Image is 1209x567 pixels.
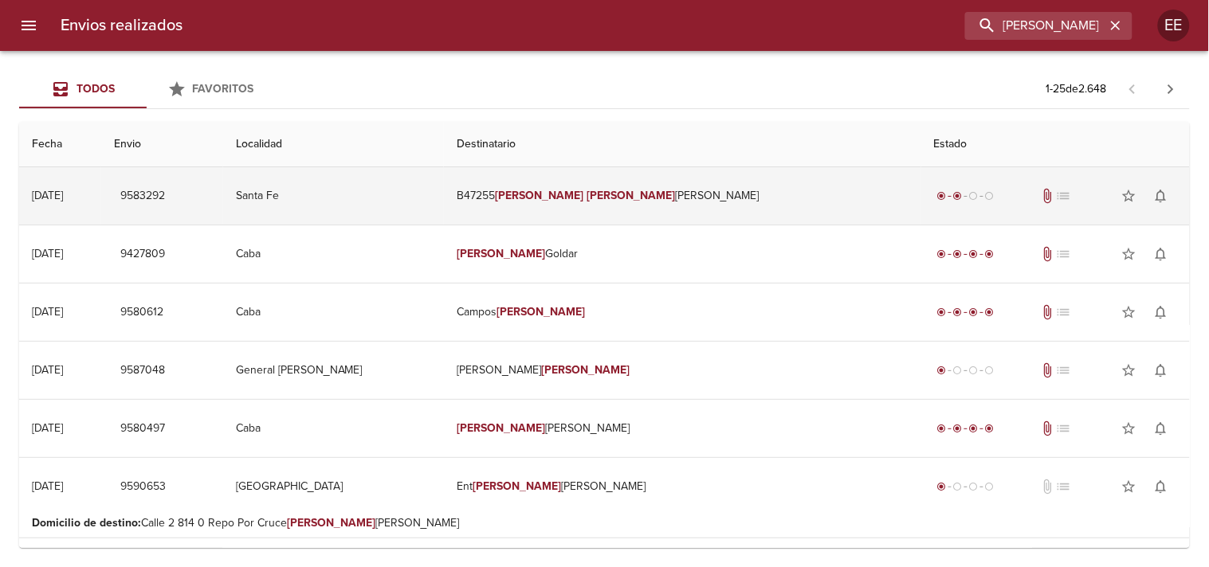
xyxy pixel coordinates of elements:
[120,477,166,497] span: 9590653
[1121,246,1137,262] span: star_border
[985,191,995,201] span: radio_button_unchecked
[934,420,998,436] div: Entregado
[32,247,63,260] div: [DATE]
[953,366,963,375] span: radio_button_unchecked
[934,246,998,262] div: Entregado
[1153,362,1169,378] span: notifications_none
[473,479,561,493] em: [PERSON_NAME]
[1039,420,1055,436] span: Tiene documentos adjuntos
[1039,246,1055,262] span: Tiene documentos adjuntos
[969,424,979,433] span: radio_button_checked
[32,515,1177,531] p: Calle 2 814 0 Repo Por Cruce [PERSON_NAME]
[1145,296,1177,328] button: Activar notificaciones
[1055,479,1071,495] span: No tiene pedido asociado
[1113,413,1145,444] button: Agregar a favoritos
[223,122,444,167] th: Localidad
[457,421,545,435] em: [PERSON_NAME]
[120,303,163,323] span: 9580612
[921,122,1190,167] th: Estado
[1145,471,1177,502] button: Activar notificaciones
[953,482,963,491] span: radio_button_unchecked
[934,304,998,320] div: Entregado
[937,191,947,201] span: radio_button_checked
[1145,354,1177,386] button: Activar notificaciones
[937,307,947,317] span: radio_button_checked
[985,424,995,433] span: radio_button_checked
[1145,180,1177,212] button: Activar notificaciones
[193,82,254,96] span: Favoritos
[1113,238,1145,270] button: Agregar a favoritos
[223,400,444,457] td: Caba
[1039,188,1055,204] span: Tiene documentos adjuntos
[444,342,920,399] td: [PERSON_NAME]
[32,421,63,435] div: [DATE]
[10,6,48,45] button: menu
[937,249,947,259] span: radio_button_checked
[953,307,963,317] span: radio_button_checked
[1121,188,1137,204] span: star_border
[444,122,920,167] th: Destinatario
[1158,10,1190,41] div: EE
[32,189,63,202] div: [DATE]
[1113,180,1145,212] button: Agregar a favoritos
[287,516,375,530] em: [PERSON_NAME]
[120,186,165,206] span: 9583292
[1121,420,1137,436] span: star_border
[969,482,979,491] span: radio_button_unchecked
[1153,304,1169,320] span: notifications_none
[1121,304,1137,320] span: star_border
[1055,246,1071,262] span: No tiene pedido asociado
[541,363,630,377] em: [PERSON_NAME]
[19,70,274,108] div: Tabs Envios
[1055,304,1071,320] span: No tiene pedido asociado
[1113,80,1152,96] span: Pagina anterior
[934,188,998,204] div: Despachado
[444,167,920,225] td: B47255 [PERSON_NAME]
[32,363,63,377] div: [DATE]
[32,479,63,493] div: [DATE]
[497,305,585,319] em: [PERSON_NAME]
[120,244,165,264] span: 9427809
[969,366,979,375] span: radio_button_unchecked
[457,247,545,260] em: [PERSON_NAME]
[223,458,444,515] td: [GEOGRAPHIC_DATA]
[32,516,141,530] b: Domicilio de destino :
[969,191,979,201] span: radio_button_unchecked
[937,482,947,491] span: radio_button_checked
[495,189,583,202] em: [PERSON_NAME]
[114,414,171,444] button: 9580497
[587,189,675,202] em: [PERSON_NAME]
[934,362,998,378] div: Generado
[1055,188,1071,204] span: No tiene pedido asociado
[937,366,947,375] span: radio_button_checked
[1153,246,1169,262] span: notifications_none
[969,307,979,317] span: radio_button_checked
[1153,479,1169,495] span: notifications_none
[223,167,444,225] td: Santa Fe
[1153,188,1169,204] span: notifications_none
[1039,479,1055,495] span: No tiene documentos adjuntos
[953,191,963,201] span: radio_button_checked
[61,13,183,38] h6: Envios realizados
[32,305,63,319] div: [DATE]
[444,225,920,283] td: Goldar
[120,361,165,381] span: 9587048
[1039,362,1055,378] span: Tiene documentos adjuntos
[444,458,920,515] td: Ent [PERSON_NAME]
[114,240,171,269] button: 9427809
[19,122,101,167] th: Fecha
[101,122,223,167] th: Envio
[985,249,995,259] span: radio_button_checked
[1113,471,1145,502] button: Agregar a favoritos
[953,249,963,259] span: radio_button_checked
[223,225,444,283] td: Caba
[985,482,995,491] span: radio_button_unchecked
[1046,81,1107,97] p: 1 - 25 de 2.648
[965,12,1105,40] input: buscar
[444,400,920,457] td: [PERSON_NAME]
[934,479,998,495] div: Generado
[223,342,444,399] td: General [PERSON_NAME]
[114,472,172,502] button: 9590653
[1055,420,1071,436] span: No tiene pedido asociado
[1039,304,1055,320] span: Tiene documentos adjuntos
